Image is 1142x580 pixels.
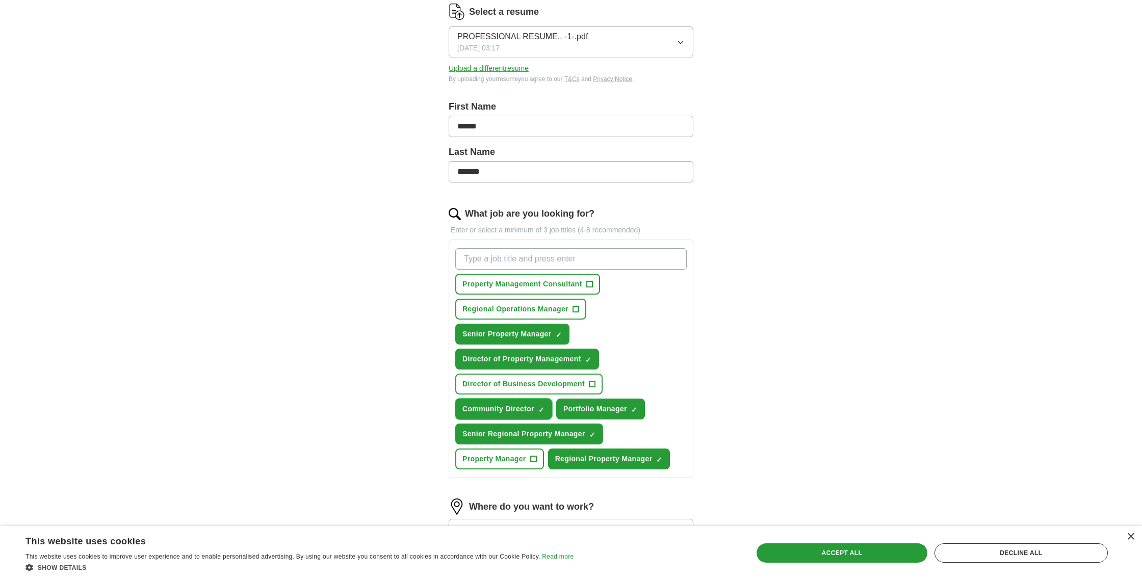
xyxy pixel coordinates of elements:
[589,431,595,439] span: ✓
[538,406,544,414] span: ✓
[462,279,582,289] span: Property Management Consultant
[462,304,568,314] span: Regional Operations Manager
[457,31,588,43] span: PROFESSIONAL RESUME.. -1-.pdf
[564,75,580,83] a: T&Cs
[449,100,693,114] label: First Name
[455,374,603,394] button: Director of Business Development
[935,543,1108,563] div: Decline all
[457,43,500,54] span: [DATE] 03:17
[455,399,552,419] button: Community Director✓
[656,456,662,464] span: ✓
[469,5,539,19] label: Select a resume
[462,379,585,389] span: Director of Business Development
[462,454,526,464] span: Property Manager
[593,75,632,83] a: Privacy Notice
[25,532,548,547] div: This website uses cookies
[585,356,591,364] span: ✓
[542,553,574,560] a: Read more, opens a new window
[449,498,465,515] img: location.png
[449,208,461,220] img: search.png
[455,324,569,345] button: Senior Property Manager✓
[25,562,574,572] div: Show details
[449,225,693,235] p: Enter or select a minimum of 3 job titles (4-8 recommended)
[465,207,594,221] label: What job are you looking for?
[449,63,529,74] button: Upload a differentresume
[462,429,585,439] span: Senior Regional Property Manager
[449,26,693,58] button: PROFESSIONAL RESUME.. -1-.pdf[DATE] 03:17
[449,4,465,20] img: CV Icon
[469,500,594,514] label: Where do you want to work?
[631,406,637,414] span: ✓
[563,404,627,414] span: Portfolio Manager
[455,299,586,320] button: Regional Operations Manager
[449,74,693,84] div: By uploading your resume you agree to our and .
[1127,533,1134,541] div: Close
[462,329,552,339] span: Senior Property Manager
[556,331,562,339] span: ✓
[462,404,534,414] span: Community Director
[462,354,581,364] span: Director of Property Management
[555,454,653,464] span: Regional Property Manager
[455,449,544,469] button: Property Manager
[455,424,603,444] button: Senior Regional Property Manager✓
[757,543,927,563] div: Accept all
[25,553,540,560] span: This website uses cookies to improve user experience and to enable personalised advertising. By u...
[455,274,600,295] button: Property Management Consultant
[556,399,645,419] button: Portfolio Manager✓
[548,449,670,469] button: Regional Property Manager✓
[449,145,693,159] label: Last Name
[38,564,87,571] span: Show details
[455,349,599,370] button: Director of Property Management✓
[455,248,687,270] input: Type a job title and press enter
